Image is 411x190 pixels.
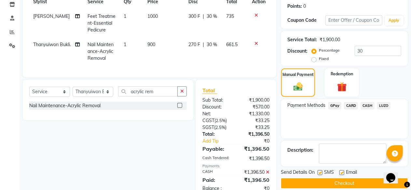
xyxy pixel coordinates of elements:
[202,118,214,123] span: CGST
[236,145,274,153] div: ₹1,396.50
[288,3,302,10] div: Points:
[236,169,274,176] div: ₹1,396.50
[236,176,274,184] div: ₹1,396.50
[288,36,317,43] div: Service Total:
[361,102,375,109] span: CASH
[198,138,242,145] a: Add Tip
[346,169,357,177] span: Email
[203,41,204,48] span: |
[189,41,200,48] span: 270 F
[304,3,306,10] div: 0
[216,118,226,123] span: 2.5%
[124,13,126,19] span: 1
[385,16,404,25] button: Apply
[236,97,274,104] div: ₹1,900.00
[236,155,274,162] div: ₹1,396.50
[377,102,390,109] span: LUZO
[88,42,114,61] span: Nail Maintenance-Acrylic Removal
[384,164,404,184] iframe: chat widget
[324,169,334,177] span: SMS
[198,145,236,153] div: Payable:
[325,15,382,25] input: Enter Offer / Coupon Code
[33,13,70,19] span: [PERSON_NAME]
[203,13,204,20] span: |
[198,97,236,104] div: Sub Total:
[291,82,306,92] img: _cash.svg
[207,13,217,20] span: 30 %
[334,81,350,93] img: _gift.svg
[124,42,126,47] span: 1
[207,41,217,48] span: 30 %
[198,110,236,117] div: Net:
[282,72,314,78] label: Manual Payment
[189,13,200,20] span: 300 F
[226,13,234,19] span: 735
[319,47,340,53] label: Percentage
[236,131,274,138] div: ₹1,396.50
[198,124,236,131] div: ( )
[226,42,238,47] span: 661.5
[215,125,225,130] span: 2.5%
[288,48,308,55] div: Discount:
[236,117,274,124] div: ₹33.25
[288,147,314,154] div: Description:
[88,13,116,33] span: Feet Treatment-Essential Pedicure
[33,42,71,47] span: Thanyuiwon Bukli.
[198,131,236,138] div: Total:
[328,102,342,109] span: GPay
[147,42,155,47] span: 900
[198,169,236,176] div: CASH
[242,138,275,145] div: ₹0
[29,102,101,109] div: Nail Maintenance-Acrylic Removal
[320,36,340,43] div: ₹1,900.00
[281,178,408,188] button: Checkout
[198,176,236,184] div: Paid:
[147,13,158,19] span: 1000
[202,163,270,169] div: Payments
[236,110,274,117] div: ₹1,330.00
[288,17,325,24] div: Coupon Code
[344,102,358,109] span: CARD
[118,86,178,96] input: Search or Scan
[281,169,315,177] span: Send Details On
[198,117,236,124] div: ( )
[198,104,236,110] div: Discount:
[236,124,274,131] div: ₹33.25
[319,56,329,62] label: Fixed
[202,124,214,130] span: SGST
[202,87,217,94] span: Total
[236,104,274,110] div: ₹570.00
[331,71,353,77] label: Redemption
[288,102,326,109] span: Payment Methods
[198,155,236,162] div: Cash Tendered:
